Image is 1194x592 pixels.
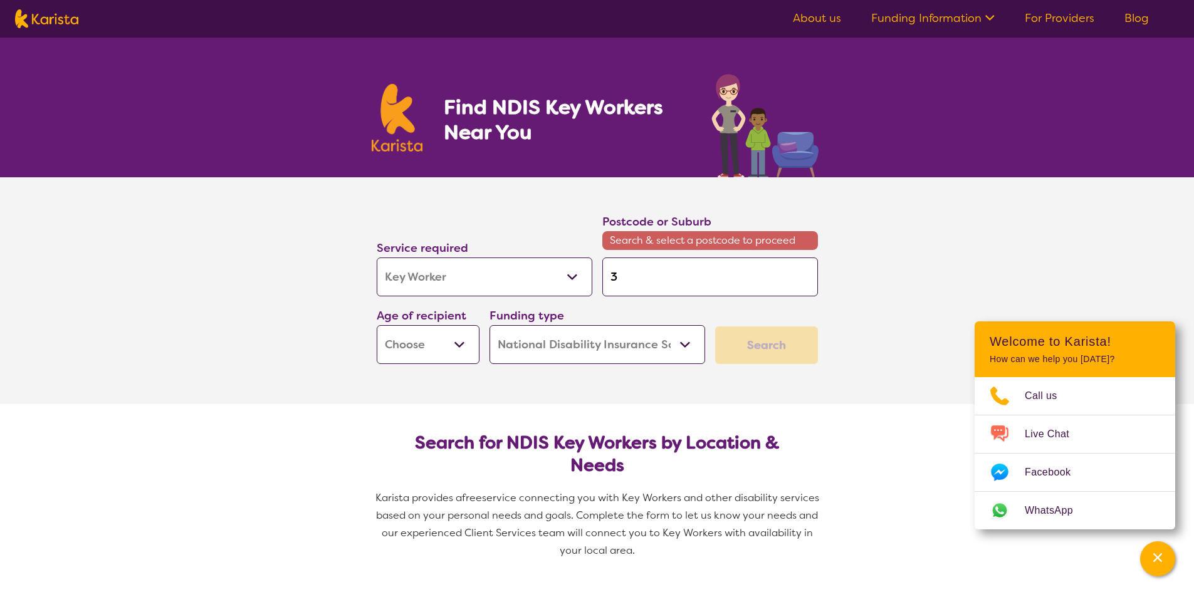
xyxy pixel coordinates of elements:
[1025,11,1094,26] a: For Providers
[462,491,482,504] span: free
[1025,425,1084,444] span: Live Chat
[372,84,423,152] img: Karista logo
[990,334,1160,349] h2: Welcome to Karista!
[1025,387,1072,405] span: Call us
[708,68,823,177] img: key-worker
[975,377,1175,529] ul: Choose channel
[376,491,822,557] span: service connecting you with Key Workers and other disability services based on your personal need...
[793,11,841,26] a: About us
[387,432,808,477] h2: Search for NDIS Key Workers by Location & Needs
[444,95,686,145] h1: Find NDIS Key Workers Near You
[990,354,1160,365] p: How can we help you [DATE]?
[377,241,468,256] label: Service required
[375,491,462,504] span: Karista provides a
[1025,501,1088,520] span: WhatsApp
[1124,11,1149,26] a: Blog
[490,308,564,323] label: Funding type
[602,214,711,229] label: Postcode or Suburb
[15,9,78,28] img: Karista logo
[377,308,466,323] label: Age of recipient
[602,257,818,296] input: Type
[1025,463,1086,482] span: Facebook
[602,231,818,250] span: Search & select a postcode to proceed
[975,492,1175,529] a: Web link opens in a new tab.
[871,11,995,26] a: Funding Information
[975,321,1175,529] div: Channel Menu
[1140,541,1175,576] button: Channel Menu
